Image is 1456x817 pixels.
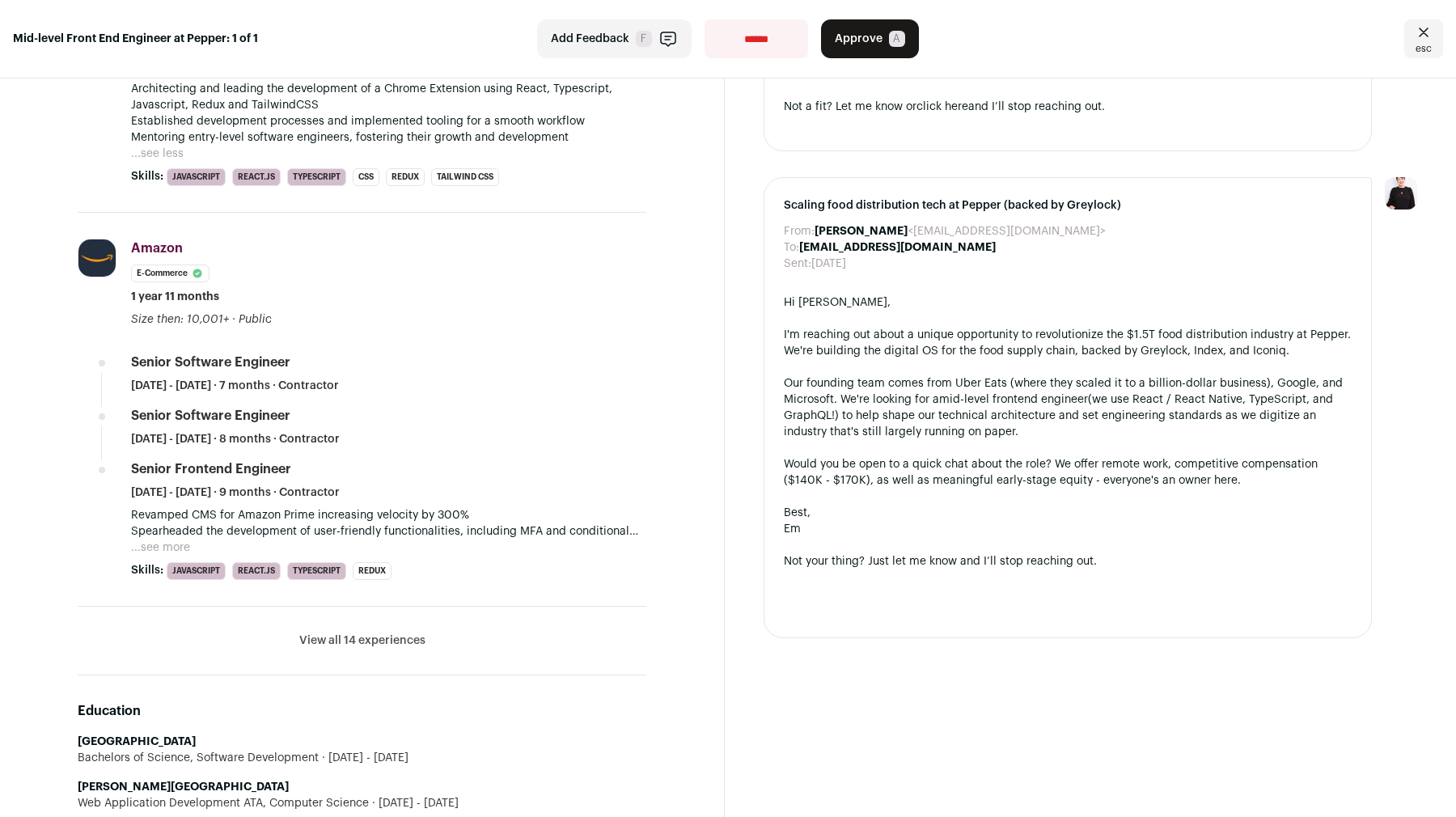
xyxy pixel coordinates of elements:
[78,781,289,793] strong: [PERSON_NAME][GEOGRAPHIC_DATA]
[889,31,905,47] span: A
[353,562,392,580] li: Redux
[799,242,996,253] b: [EMAIL_ADDRESS][DOMAIN_NAME]
[78,795,646,811] div: Web Application Development ATA, Computer Science
[131,265,210,282] li: E-commerce
[815,223,1106,239] dd: <[EMAIL_ADDRESS][DOMAIN_NAME]>
[386,168,425,186] li: Redux
[353,168,379,186] li: CSS
[811,256,846,272] dd: [DATE]
[784,505,1352,521] div: Best,
[784,239,799,256] dt: To:
[232,168,281,186] li: React.js
[131,289,219,305] span: 1 year 11 months
[916,101,968,112] a: click here
[232,562,281,580] li: React.js
[131,562,163,578] span: Skills:
[784,553,1352,569] div: Not your thing? Just let me know and I’ll stop reaching out.
[821,19,919,58] button: Approve A
[784,521,1352,537] div: Em
[131,353,290,371] div: Senior Software Engineer
[78,239,116,277] img: e36df5e125c6fb2c61edd5a0d3955424ed50ce57e60c515fc8d516ef803e31c7.jpg
[131,431,340,447] span: [DATE] - [DATE] · 8 months · Contractor
[78,736,196,747] strong: [GEOGRAPHIC_DATA]
[131,540,190,556] button: ...see more
[636,31,652,47] span: F
[784,375,1352,440] div: Our founding team comes from Uber Eats (where they scaled it to a billion-dollar business), Googl...
[131,507,646,540] p: Revamped CMS for Amazon Prime increasing velocity by 300% Spearheaded the development of user-fri...
[1385,177,1417,210] img: 9240684-medium_jpg
[78,750,646,766] div: Bachelors of Science, Software Development
[131,485,340,501] span: [DATE] - [DATE] · 9 months · Contractor
[131,168,163,184] span: Skills:
[784,294,1352,311] div: Hi [PERSON_NAME],
[369,795,459,811] span: [DATE] - [DATE]
[784,327,1352,359] div: I'm reaching out about a unique opportunity to revolutionize the $1.5T food distribution industry...
[319,750,408,766] span: [DATE] - [DATE]
[784,197,1352,214] span: Scaling food distribution tech at Pepper (backed by Greylock)
[784,99,1352,115] div: Not a fit? Let me know or and I’ll stop reaching out.
[287,168,346,186] li: TypeScript
[551,31,629,47] span: Add Feedback
[13,31,258,47] strong: Mid-level Front End Engineer at Pepper: 1 of 1
[78,701,646,721] h2: Education
[1404,19,1443,58] a: Close
[835,31,882,47] span: Approve
[1416,42,1432,55] span: esc
[167,168,226,186] li: JavaScript
[232,311,235,328] span: ·
[784,223,815,239] dt: From:
[131,407,290,425] div: Senior Software Engineer
[299,633,425,649] button: View all 14 experiences
[131,242,183,255] span: Amazon
[784,456,1352,489] div: Would you be open to a quick chat about the role? We offer remote work, competitive compensation ...
[431,168,499,186] li: Tailwind CSS
[815,226,908,237] b: [PERSON_NAME]
[131,81,646,146] p: Architecting and leading the development of a Chrome Extension using React, Typescript, Javascrip...
[537,19,692,58] button: Add Feedback F
[131,460,291,478] div: Senior Frontend Engineer
[939,394,1088,405] a: mid-level frontend engineer
[131,146,184,162] button: ...see less
[287,562,346,580] li: TypeScript
[167,562,226,580] li: JavaScript
[131,314,229,325] span: Size then: 10,001+
[131,378,339,394] span: [DATE] - [DATE] · 7 months · Contractor
[784,256,811,272] dt: Sent:
[239,314,272,325] span: Public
